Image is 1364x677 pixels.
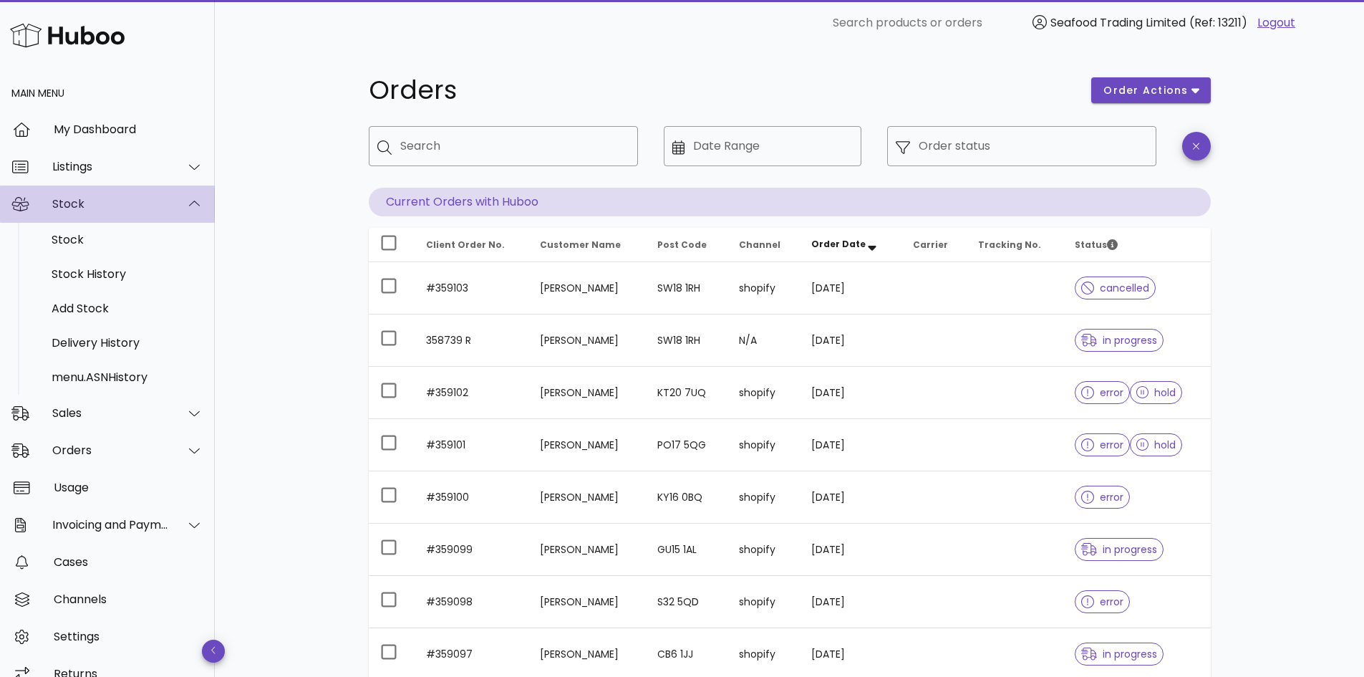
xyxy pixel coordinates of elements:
span: Tracking No. [978,239,1041,251]
th: Tracking No. [967,228,1063,262]
td: SW18 1RH [646,262,727,315]
span: (Ref: 13211) [1189,14,1247,31]
span: Customer Name [540,239,621,251]
div: Settings [54,630,203,643]
td: #359101 [415,419,529,471]
td: GU15 1AL [646,524,727,576]
div: Usage [54,481,203,494]
td: shopify [727,524,800,576]
span: error [1081,440,1123,450]
td: [PERSON_NAME] [528,367,645,419]
span: in progress [1081,544,1157,554]
td: [DATE] [800,524,901,576]
td: [PERSON_NAME] [528,471,645,524]
a: Logout [1257,14,1295,32]
span: Status [1075,239,1118,251]
td: [PERSON_NAME] [528,315,645,367]
div: Stock [52,197,169,211]
span: Client Order No. [426,239,505,251]
div: Invoicing and Payments [52,518,169,532]
span: in progress [1081,335,1157,345]
span: in progress [1081,649,1157,659]
th: Client Order No. [415,228,529,262]
th: Customer Name [528,228,645,262]
div: Delivery History [52,336,203,350]
td: [PERSON_NAME] [528,419,645,471]
td: [DATE] [800,367,901,419]
span: order actions [1103,83,1189,98]
span: Carrier [913,239,948,251]
td: KT20 7UQ [646,367,727,419]
td: shopify [727,367,800,419]
td: S32 5QD [646,576,727,628]
td: PO17 5QG [646,419,727,471]
td: [PERSON_NAME] [528,524,645,576]
span: Channel [739,239,780,251]
span: cancelled [1081,283,1149,293]
td: shopify [727,576,800,628]
div: Cases [54,555,203,569]
td: KY16 0BQ [646,471,727,524]
p: Current Orders with Huboo [369,188,1211,216]
th: Carrier [901,228,967,262]
td: SW18 1RH [646,315,727,367]
td: N/A [727,315,800,367]
td: [PERSON_NAME] [528,576,645,628]
td: #359099 [415,524,529,576]
div: Stock [52,233,203,246]
td: shopify [727,419,800,471]
div: Orders [52,443,169,457]
div: My Dashboard [54,123,203,136]
h1: Orders [369,77,1075,103]
td: [DATE] [800,471,901,524]
th: Status [1063,228,1210,262]
div: menu.ASNHistory [52,370,203,384]
td: shopify [727,471,800,524]
div: Sales [52,406,169,420]
div: Stock History [52,267,203,281]
span: hold [1136,388,1176,398]
span: hold [1136,440,1176,450]
td: 358739 R [415,315,529,367]
td: [DATE] [800,315,901,367]
td: #359100 [415,471,529,524]
td: #359098 [415,576,529,628]
td: [DATE] [800,576,901,628]
td: [DATE] [800,419,901,471]
td: shopify [727,262,800,315]
span: Post Code [657,239,707,251]
span: error [1081,597,1123,607]
span: error [1081,492,1123,502]
span: Order Date [811,238,866,250]
span: error [1081,388,1123,398]
span: Seafood Trading Limited [1050,14,1186,31]
th: Post Code [646,228,727,262]
td: [DATE] [800,262,901,315]
td: #359103 [415,262,529,315]
div: Listings [52,160,169,173]
div: Channels [54,592,203,606]
td: [PERSON_NAME] [528,262,645,315]
td: #359102 [415,367,529,419]
img: Huboo Logo [10,20,125,51]
button: order actions [1091,77,1210,103]
th: Order Date: Sorted descending. Activate to remove sorting. [800,228,901,262]
th: Channel [727,228,800,262]
div: Add Stock [52,302,203,315]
